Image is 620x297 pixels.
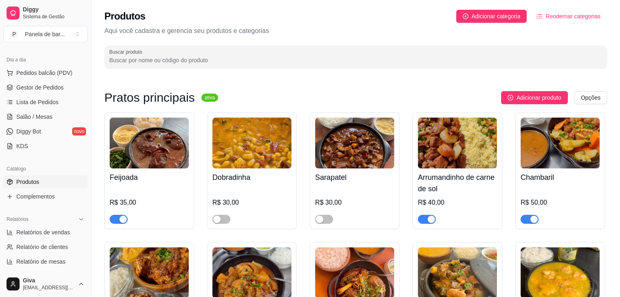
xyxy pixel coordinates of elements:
span: KDS [16,142,28,150]
sup: ativa [201,94,218,102]
button: Adicionar produto [501,91,568,104]
a: Salão / Mesas [3,110,88,123]
a: Gestor de Pedidos [3,81,88,94]
h4: Arrumandinho de carne de sol [418,172,497,194]
span: [EMAIL_ADDRESS][DOMAIN_NAME] [23,284,75,291]
div: R$ 30,00 [212,198,291,207]
div: R$ 50,00 [521,198,600,207]
h4: Chambaril [521,172,600,183]
span: Produtos [16,178,39,186]
img: product-image [418,118,497,168]
button: Reodernar categorias [530,10,607,23]
a: Lista de Pedidos [3,96,88,109]
div: R$ 30,00 [315,198,394,207]
p: Aqui você cadastra e gerencia seu produtos e categorias [104,26,607,36]
span: Diggy [23,6,84,13]
button: Giva[EMAIL_ADDRESS][DOMAIN_NAME] [3,274,88,294]
span: Relatório de clientes [16,243,68,251]
div: R$ 40,00 [418,198,497,207]
button: Opções [574,91,607,104]
a: Relatórios de vendas [3,226,88,239]
span: Relatórios de vendas [16,228,70,236]
button: Pedidos balcão (PDV) [3,66,88,79]
span: Gestor de Pedidos [16,83,64,92]
button: Select a team [3,26,88,42]
span: Salão / Mesas [16,113,53,121]
img: product-image [110,118,189,168]
h4: Sarapatel [315,172,394,183]
span: plus-circle [463,13,468,19]
span: plus-circle [507,95,513,100]
span: Relatório de mesas [16,258,66,266]
span: ordered-list [536,13,542,19]
img: product-image [521,118,600,168]
div: R$ 35,00 [110,198,189,207]
button: Adicionar categoria [456,10,527,23]
div: Catálogo [3,162,88,175]
h4: Feijoada [110,172,189,183]
div: Dia a dia [3,53,88,66]
img: product-image [212,118,291,168]
a: Relatório de fidelidadenovo [3,270,88,283]
img: product-image [315,118,394,168]
h4: Dobradinha [212,172,291,183]
a: Produtos [3,175,88,188]
span: Sistema de Gestão [23,13,84,20]
span: Relatórios [7,216,29,223]
h3: Pratos principais [104,93,195,103]
h2: Produtos [104,10,146,23]
span: Reodernar categorias [545,12,600,21]
a: Relatório de mesas [3,255,88,268]
a: Diggy Botnovo [3,125,88,138]
span: Giva [23,277,75,284]
a: DiggySistema de Gestão [3,3,88,23]
a: KDS [3,140,88,153]
span: Adicionar categoria [472,12,521,21]
a: Relatório de clientes [3,240,88,253]
span: Lista de Pedidos [16,98,59,106]
div: Panela de bar ... [25,30,65,38]
input: Buscar produto [109,56,602,64]
span: Diggy Bot [16,127,41,135]
a: Complementos [3,190,88,203]
span: Pedidos balcão (PDV) [16,69,73,77]
span: Opções [581,93,600,102]
span: Complementos [16,192,55,201]
span: Adicionar produto [516,93,561,102]
span: P [10,30,18,38]
label: Buscar produto [109,48,145,55]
